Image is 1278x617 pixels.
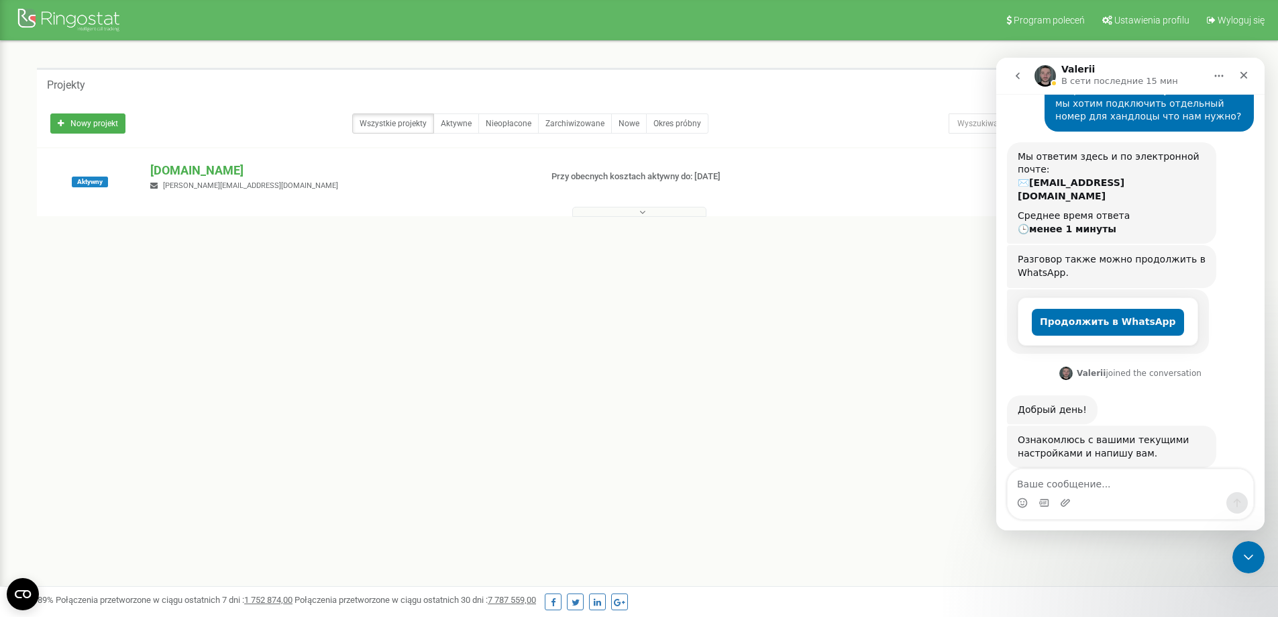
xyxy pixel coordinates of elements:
[1014,15,1085,26] span: Program poleceń
[1114,15,1189,26] span: Ustawienia profilu
[7,578,39,610] button: Open CMP widget
[56,595,292,605] span: Połączenia przetworzone w ciągu ostatnich 7 dni :
[611,113,647,134] a: Nowe
[538,113,612,134] a: Zarchiwizowane
[150,162,529,179] p: [DOMAIN_NAME]
[646,113,708,134] a: Okres próbny
[1218,15,1265,26] span: Wyloguj się
[352,113,434,134] a: Wszystkie projekty
[1232,541,1265,573] iframe: Intercom live chat
[996,58,1265,530] iframe: Intercom live chat
[163,181,338,190] span: [PERSON_NAME][EMAIL_ADDRESS][DOMAIN_NAME]
[949,113,1141,134] input: Wyszukiwanie
[47,79,85,91] h5: Projekty
[488,595,536,605] u: 7 787 559,00
[244,595,292,605] u: 1 752 874,00
[551,171,831,183] p: Przy obecnych kosztach aktywny do: [DATE]
[478,113,539,134] a: Nieopłacone
[50,113,125,134] a: Nowy projekt
[433,113,479,134] a: Aktywne
[295,595,536,605] span: Połączenia przetworzone w ciągu ostatnich 30 dni :
[72,177,108,187] span: Aktywny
